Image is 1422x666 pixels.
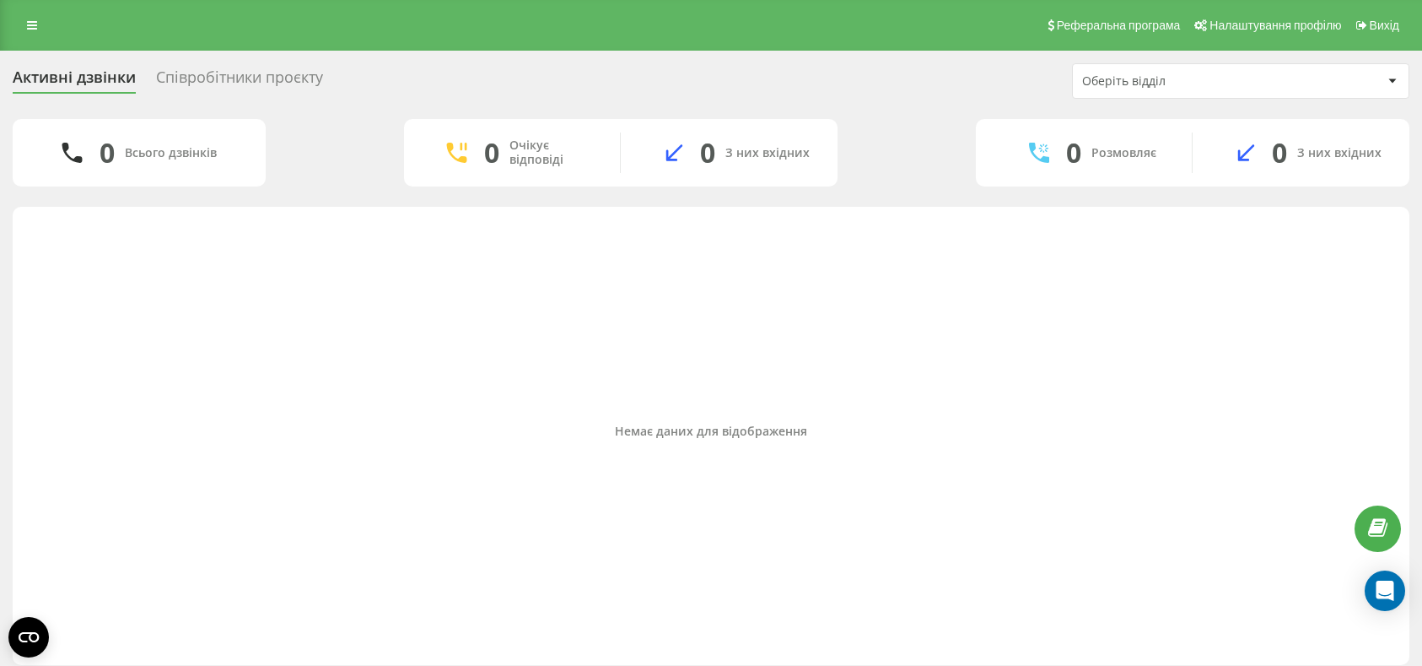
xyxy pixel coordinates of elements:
[1370,19,1399,32] span: Вихід
[125,146,217,160] div: Всього дзвінків
[156,68,323,95] div: Співробітники проєкту
[1297,146,1382,160] div: З них вхідних
[1057,19,1181,32] span: Реферальна програма
[13,68,136,95] div: Активні дзвінки
[8,617,49,658] button: Open CMP widget
[484,137,499,169] div: 0
[1066,137,1081,169] div: 0
[1091,146,1156,160] div: Розмовляє
[1365,571,1405,611] div: Open Intercom Messenger
[1272,137,1287,169] div: 0
[26,425,1396,439] div: Немає даних для відображення
[509,138,595,167] div: Очікує відповіді
[1082,74,1284,89] div: Оберіть відділ
[725,146,810,160] div: З них вхідних
[700,137,715,169] div: 0
[100,137,115,169] div: 0
[1209,19,1341,32] span: Налаштування профілю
